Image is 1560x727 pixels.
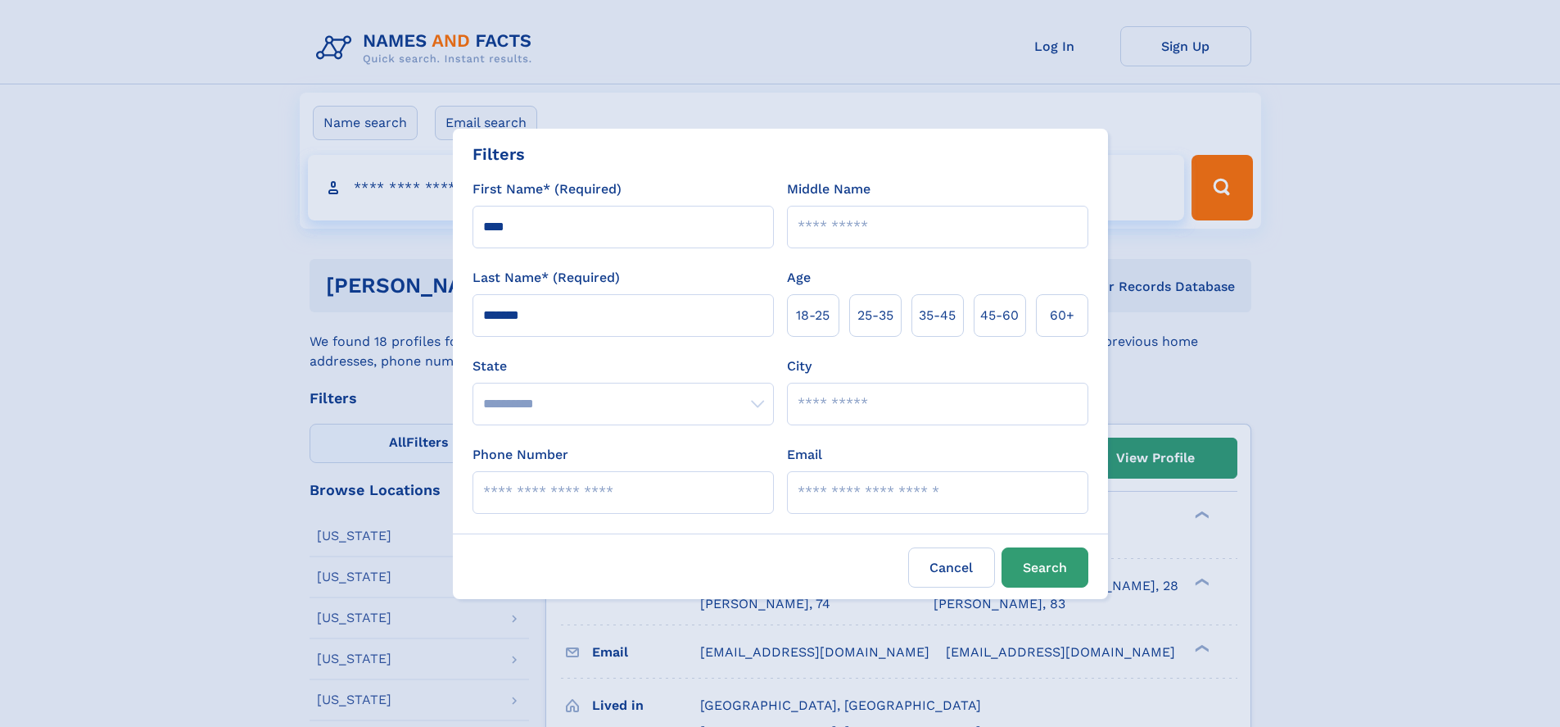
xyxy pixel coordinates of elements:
[473,142,525,166] div: Filters
[787,357,812,376] label: City
[919,306,956,325] span: 35‑45
[787,179,870,199] label: Middle Name
[473,268,620,288] label: Last Name* (Required)
[787,268,811,288] label: Age
[1050,306,1074,325] span: 60+
[787,445,822,465] label: Email
[857,306,893,325] span: 25‑35
[796,306,830,325] span: 18‑25
[1002,548,1088,588] button: Search
[473,179,622,199] label: First Name* (Required)
[473,357,774,376] label: State
[980,306,1019,325] span: 45‑60
[908,548,995,588] label: Cancel
[473,445,568,465] label: Phone Number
